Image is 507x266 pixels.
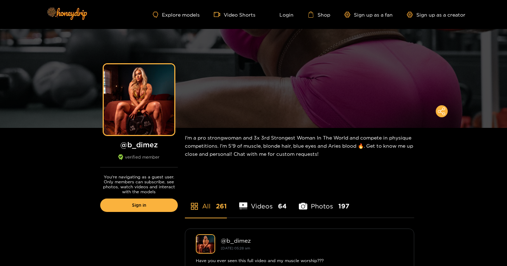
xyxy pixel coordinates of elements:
[338,202,349,211] span: 197
[216,202,227,211] span: 261
[190,202,199,211] span: appstore
[100,154,178,167] div: verified member
[214,11,255,18] a: Video Shorts
[299,186,349,218] li: Photos
[153,12,199,18] a: Explore models
[100,140,178,149] h1: @ b_dimez
[185,128,414,164] div: I'm a pro strongwoman and 3x 3rd Strongest Woman In The World and compete in physique competition...
[278,202,286,211] span: 64
[407,12,465,18] a: Sign up as a creator
[270,11,294,18] a: Login
[221,246,250,250] small: [DATE] 05:28 am
[100,175,178,194] p: You're navigating as a guest user. Only members can subscribe, see photos, watch videos and inter...
[196,234,215,254] img: b_dimez
[100,199,178,212] a: Sign in
[308,11,330,18] a: Shop
[239,186,287,218] li: Videos
[221,237,403,244] div: @ b_dimez
[185,186,227,218] li: All
[214,11,224,18] span: video-camera
[196,257,403,264] div: Have you ever seen this full video and my muscle worship???
[344,12,393,18] a: Sign up as a fan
